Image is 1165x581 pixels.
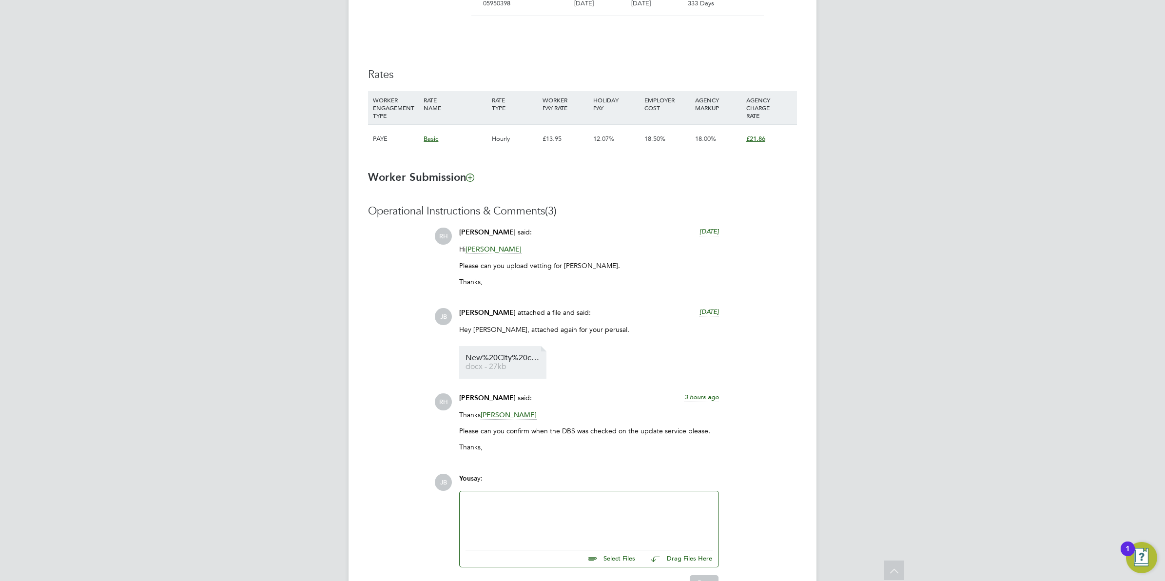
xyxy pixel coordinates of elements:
[459,410,719,419] p: Thanks
[684,393,719,401] span: 3 hours ago
[370,91,421,124] div: WORKER ENGAGEMENT TYPE
[459,309,516,317] span: [PERSON_NAME]
[435,308,452,325] span: JB
[424,135,438,143] span: Basic
[489,125,540,153] div: Hourly
[540,91,591,116] div: WORKER PAY RATE
[466,354,544,362] span: New%20City%20college%20-%20Candidate%20Vetting%20Form%20-%20MW
[642,91,693,116] div: EMPLOYER COST
[1126,549,1130,562] div: 1
[643,549,713,569] button: Drag Files Here
[518,308,591,317] span: attached a file and said:
[459,443,719,451] p: Thanks,
[518,228,532,236] span: said:
[518,393,532,402] span: said:
[435,393,452,410] span: RH
[744,91,795,124] div: AGENCY CHARGE RATE
[421,91,489,116] div: RATE NAME
[746,135,765,143] span: £21.86
[545,204,557,217] span: (3)
[368,204,797,218] h3: Operational Instructions & Comments
[459,426,719,435] p: Please can you confirm when the DBS was checked on the update service please.
[459,277,719,286] p: Thanks,
[459,261,719,270] p: Please can you upload vetting for [PERSON_NAME].
[466,245,522,254] span: [PERSON_NAME]
[466,363,544,370] span: docx - 27kb
[1126,542,1157,573] button: Open Resource Center, 1 new notification
[540,125,591,153] div: £13.95
[466,354,544,370] a: New%20City%20college%20-%20Candidate%20Vetting%20Form%20-%20MW docx - 27kb
[593,135,614,143] span: 12.07%
[644,135,665,143] span: 18.50%
[481,410,537,420] span: [PERSON_NAME]
[370,125,421,153] div: PAYE
[591,91,641,116] div: HOLIDAY PAY
[699,227,719,235] span: [DATE]
[435,474,452,491] span: JB
[699,308,719,316] span: [DATE]
[368,171,474,184] b: Worker Submission
[695,135,716,143] span: 18.00%
[489,91,540,116] div: RATE TYPE
[459,394,516,402] span: [PERSON_NAME]
[459,474,719,491] div: say:
[368,68,797,82] h3: Rates
[459,474,471,483] span: You
[459,325,719,334] p: Hey [PERSON_NAME], attached again for your perusal.
[459,245,719,253] p: Hi
[435,228,452,245] span: RH
[459,228,516,236] span: [PERSON_NAME]
[693,91,743,116] div: AGENCY MARKUP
